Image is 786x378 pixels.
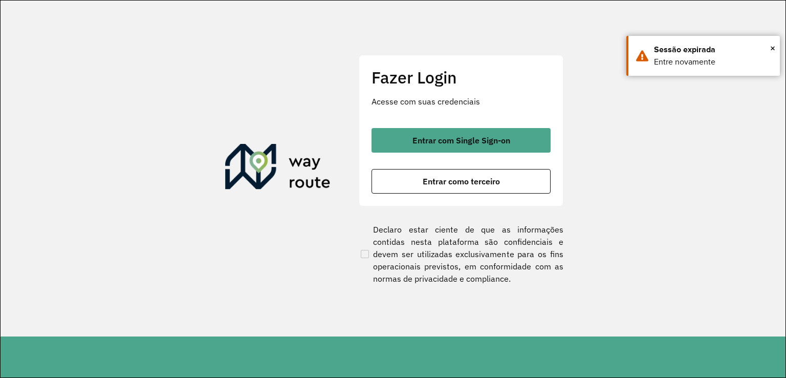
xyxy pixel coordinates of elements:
h2: Fazer Login [372,68,551,87]
div: Sessão expirada [654,44,772,56]
div: Entre novamente [654,56,772,68]
label: Declaro estar ciente de que as informações contidas nesta plataforma são confidenciais e devem se... [359,223,563,285]
span: Entrar como terceiro [423,177,500,185]
button: button [372,128,551,153]
button: button [372,169,551,194]
button: Close [770,40,775,56]
img: Roteirizador AmbevTech [225,144,331,193]
p: Acesse com suas credenciais [372,95,551,108]
span: Entrar com Single Sign-on [412,136,510,144]
span: × [770,40,775,56]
